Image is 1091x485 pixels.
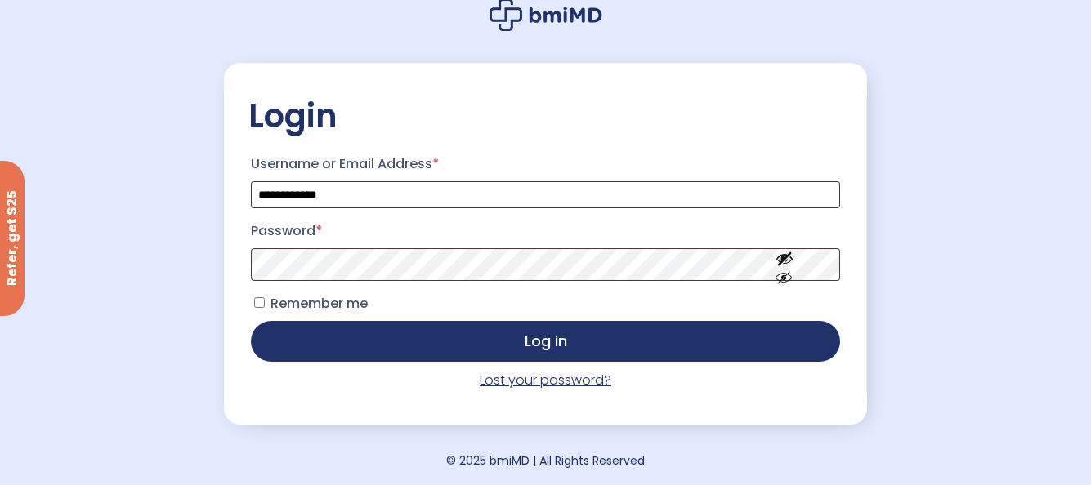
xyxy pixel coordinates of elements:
[480,371,611,389] a: Lost your password?
[446,449,645,472] div: © 2025 bmiMD | All Rights Reserved
[254,297,265,308] input: Remember me
[251,151,839,177] label: Username or Email Address
[739,237,830,293] button: Show password
[251,321,839,362] button: Log in
[251,218,839,244] label: Password
[271,294,368,313] span: Remember me
[248,96,842,136] h2: Login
